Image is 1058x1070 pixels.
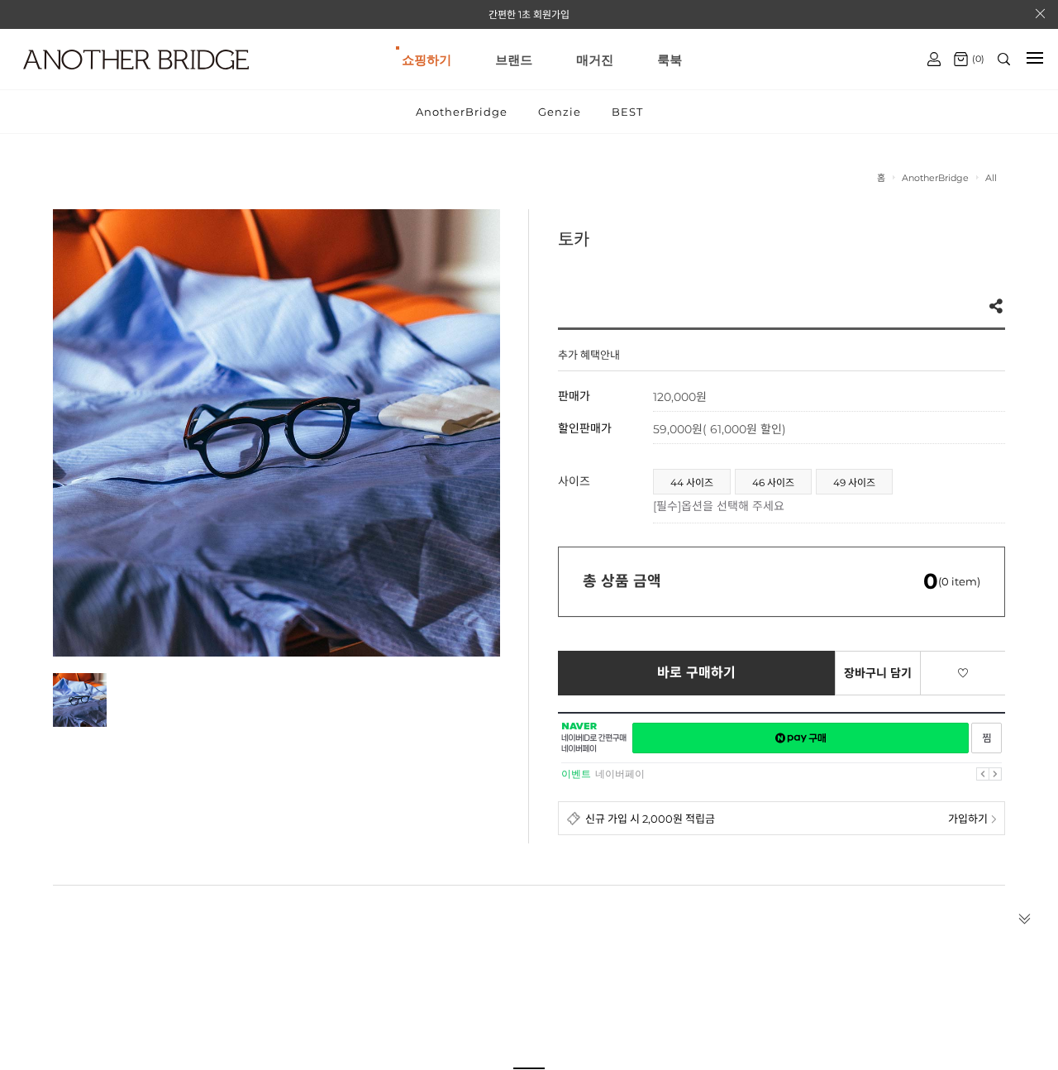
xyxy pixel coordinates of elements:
span: 바로 구매하기 [657,666,736,681]
a: 46 사이즈 [736,470,811,494]
span: (0) [968,53,984,64]
a: 쇼핑하기 [402,30,451,89]
span: ( 61,000원 할인) [703,422,786,437]
img: cart [954,52,968,66]
strong: 120,000원 [653,389,707,404]
a: 장바구니 담기 [835,651,921,695]
h3: 토카 [558,226,1005,251]
img: logo [23,50,249,69]
a: 간편한 1초 회원가입 [488,8,570,21]
th: 사이즈 [558,461,653,523]
img: npay_sp_more.png [991,815,996,824]
img: detail_membership.png [567,811,581,825]
h4: 추가 혜택안내 [558,346,620,370]
img: cart [927,52,941,66]
a: 네이버페이 [595,768,645,780]
a: (0) [954,52,984,66]
a: AnotherBridge [902,172,969,184]
a: 신규 가입 시 2,000원 적립금 가입하기 [558,801,1005,835]
li: 49 사이즈 [816,469,893,494]
a: 새창 [971,723,1002,753]
em: 0 [923,568,938,595]
a: 새창 [632,723,969,753]
span: (0 item) [923,575,980,588]
span: 할인판매가 [558,421,612,436]
li: 44 사이즈 [653,469,731,494]
li: 46 사이즈 [735,469,812,494]
a: Genzie [524,90,595,133]
strong: 이벤트 [561,768,591,780]
a: 룩북 [657,30,682,89]
a: 홈 [877,172,885,184]
a: AnotherBridge [402,90,522,133]
a: BEST [598,90,657,133]
a: logo [8,50,167,110]
strong: 총 상품 금액 [583,572,661,590]
img: 7e6ff232aebe35997be30ccedceacef4.jpg [53,209,500,657]
span: 판매가 [558,389,590,404]
a: 바로 구매하기 [558,651,836,695]
a: 매거진 [576,30,613,89]
span: 옵션을 선택해 주세요 [681,499,784,514]
img: 7e6ff232aebe35997be30ccedceacef4.jpg [53,673,107,727]
a: 49 사이즈 [817,470,892,494]
span: 가입하기 [948,810,988,826]
p: [필수] [653,497,997,514]
img: search [998,53,1010,65]
span: 59,000원 [653,422,786,437]
a: All [985,172,997,184]
a: 브랜드 [495,30,532,89]
span: 신규 가입 시 2,000원 적립금 [585,810,715,826]
a: 44 사이즈 [654,470,730,494]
